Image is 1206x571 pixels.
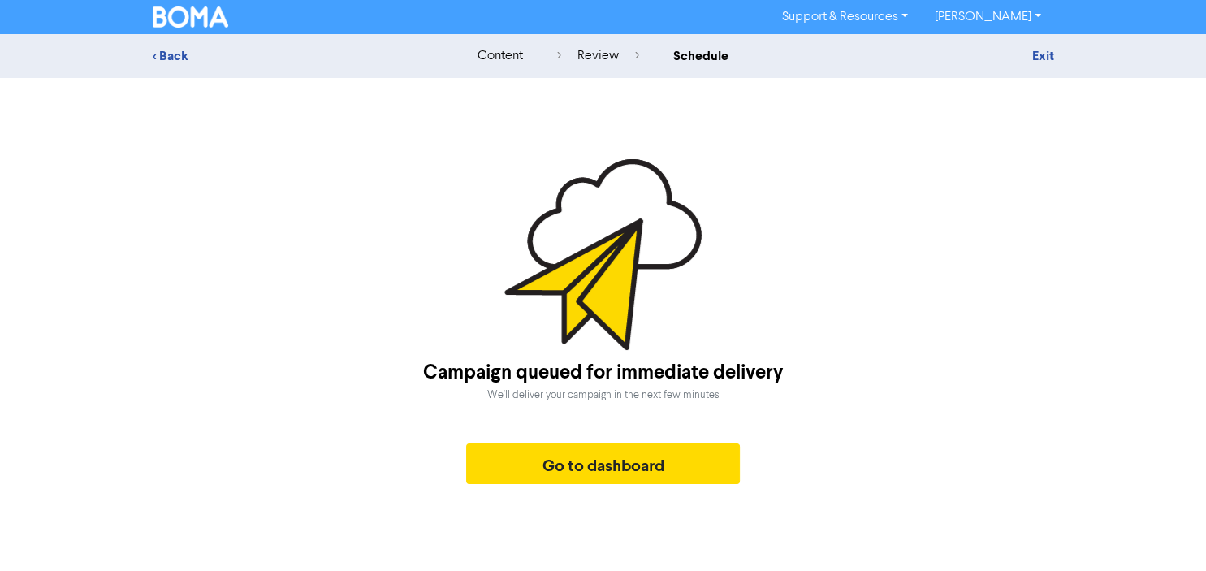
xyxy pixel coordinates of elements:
[1003,396,1206,571] iframe: Chat Widget
[466,443,741,484] button: Go to dashboard
[478,46,523,66] div: content
[423,358,784,387] div: Campaign queued for immediate delivery
[673,46,728,66] div: schedule
[557,46,639,66] div: review
[504,159,702,350] img: Scheduled
[769,4,921,30] a: Support & Resources
[153,6,229,28] img: BOMA Logo
[921,4,1053,30] a: [PERSON_NAME]
[1031,48,1053,64] a: Exit
[487,387,720,403] div: We'll deliver your campaign in the next few minutes
[153,46,437,66] div: < Back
